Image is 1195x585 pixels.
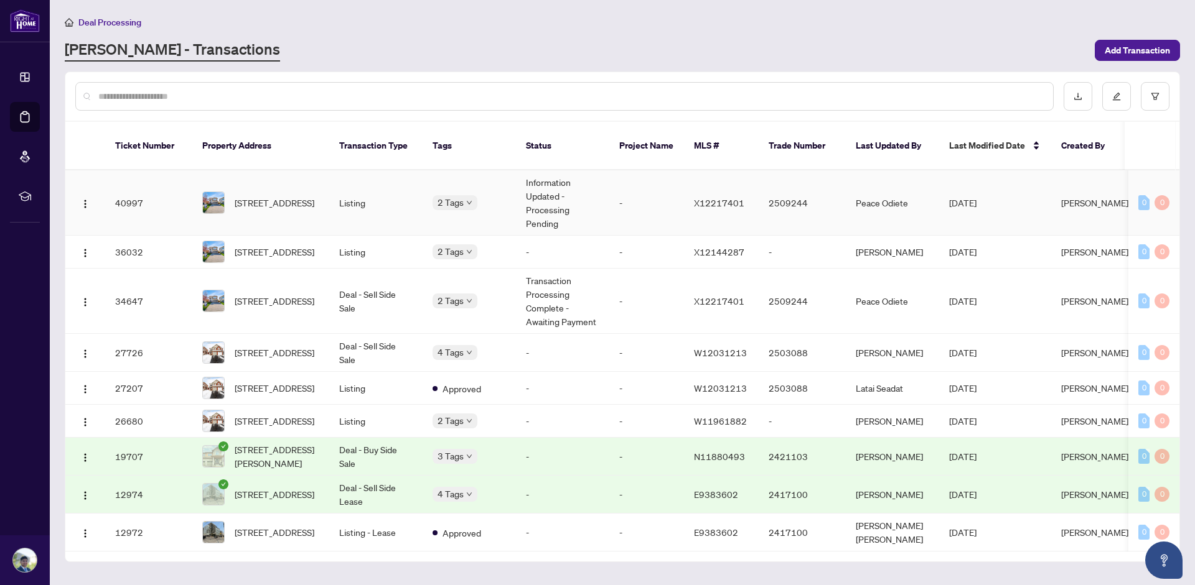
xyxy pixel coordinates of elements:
span: [DATE] [949,451,977,462]
span: X12217401 [694,295,744,306]
span: [STREET_ADDRESS] [235,294,314,308]
span: down [466,418,472,424]
td: - [516,438,609,476]
img: Logo [80,528,90,538]
span: down [466,349,472,356]
span: [PERSON_NAME] [1061,451,1128,462]
span: down [466,453,472,459]
img: Logo [80,248,90,258]
td: 2417100 [759,514,846,551]
img: Logo [80,199,90,209]
span: W12031213 [694,347,747,358]
span: E9383602 [694,489,738,500]
td: 2417100 [759,476,846,514]
td: - [759,405,846,438]
td: 2509244 [759,170,846,236]
span: [PERSON_NAME] [1061,489,1128,500]
td: Listing [329,405,423,438]
td: Latai Seadat [846,372,939,405]
div: 0 [1138,244,1150,259]
span: [DATE] [949,295,977,306]
td: Deal - Sell Side Lease [329,476,423,514]
div: 0 [1155,293,1169,308]
span: Add Transaction [1105,40,1170,60]
td: - [759,236,846,269]
span: [PERSON_NAME] [1061,347,1128,358]
span: W12031213 [694,382,747,394]
span: [PERSON_NAME] [1061,382,1128,394]
td: - [609,170,684,236]
td: 2421103 [759,438,846,476]
div: 0 [1138,487,1150,502]
a: [PERSON_NAME] - Transactions [65,39,280,62]
td: 2509244 [759,269,846,334]
th: Trade Number [759,122,846,170]
span: [DATE] [949,489,977,500]
img: Logo [80,453,90,463]
td: 40997 [105,170,192,236]
span: [DATE] [949,246,977,257]
span: [STREET_ADDRESS] [235,487,314,501]
td: 2503088 [759,372,846,405]
span: home [65,18,73,27]
button: edit [1102,82,1131,111]
td: Deal - Sell Side Sale [329,269,423,334]
span: [DATE] [949,382,977,394]
img: thumbnail-img [203,410,224,431]
span: 2 Tags [438,195,464,210]
span: N11880493 [694,451,745,462]
td: [PERSON_NAME] [846,236,939,269]
button: Logo [75,522,95,542]
div: 0 [1138,413,1150,428]
span: X12217401 [694,197,744,208]
span: [STREET_ADDRESS] [235,525,314,539]
td: - [609,476,684,514]
span: [DATE] [949,197,977,208]
span: check-circle [218,441,228,451]
img: Logo [80,349,90,359]
td: Information Updated - Processing Pending [516,170,609,236]
div: 0 [1155,380,1169,395]
img: logo [10,9,40,32]
img: thumbnail-img [203,241,224,262]
button: Logo [75,446,95,466]
span: filter [1151,92,1160,101]
span: [PERSON_NAME] [1061,527,1128,538]
td: - [516,236,609,269]
span: 3 Tags [438,449,464,463]
td: - [516,334,609,372]
img: Profile Icon [13,548,37,572]
div: 0 [1138,293,1150,308]
td: 12972 [105,514,192,551]
span: [STREET_ADDRESS] [235,245,314,259]
td: - [516,514,609,551]
img: thumbnail-img [203,342,224,363]
button: Logo [75,193,95,213]
span: [PERSON_NAME] [1061,295,1128,306]
span: [STREET_ADDRESS] [235,346,314,359]
th: Status [516,122,609,170]
span: [PERSON_NAME] [1061,197,1128,208]
span: X12144287 [694,246,744,257]
td: Transaction Processing Complete - Awaiting Payment [516,269,609,334]
span: 2 Tags [438,293,464,308]
td: - [609,405,684,438]
div: 0 [1155,244,1169,259]
span: download [1074,92,1082,101]
td: Listing [329,372,423,405]
div: 0 [1138,345,1150,360]
td: 34647 [105,269,192,334]
td: [PERSON_NAME] [846,334,939,372]
td: Peace Odiete [846,170,939,236]
span: down [466,249,472,255]
div: 0 [1155,195,1169,210]
th: Ticket Number [105,122,192,170]
th: Last Modified Date [939,122,1051,170]
td: [PERSON_NAME] [PERSON_NAME] [846,514,939,551]
th: MLS # [684,122,759,170]
img: thumbnail-img [203,446,224,467]
td: - [609,236,684,269]
span: [DATE] [949,347,977,358]
button: Open asap [1145,541,1183,579]
span: [DATE] [949,415,977,426]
